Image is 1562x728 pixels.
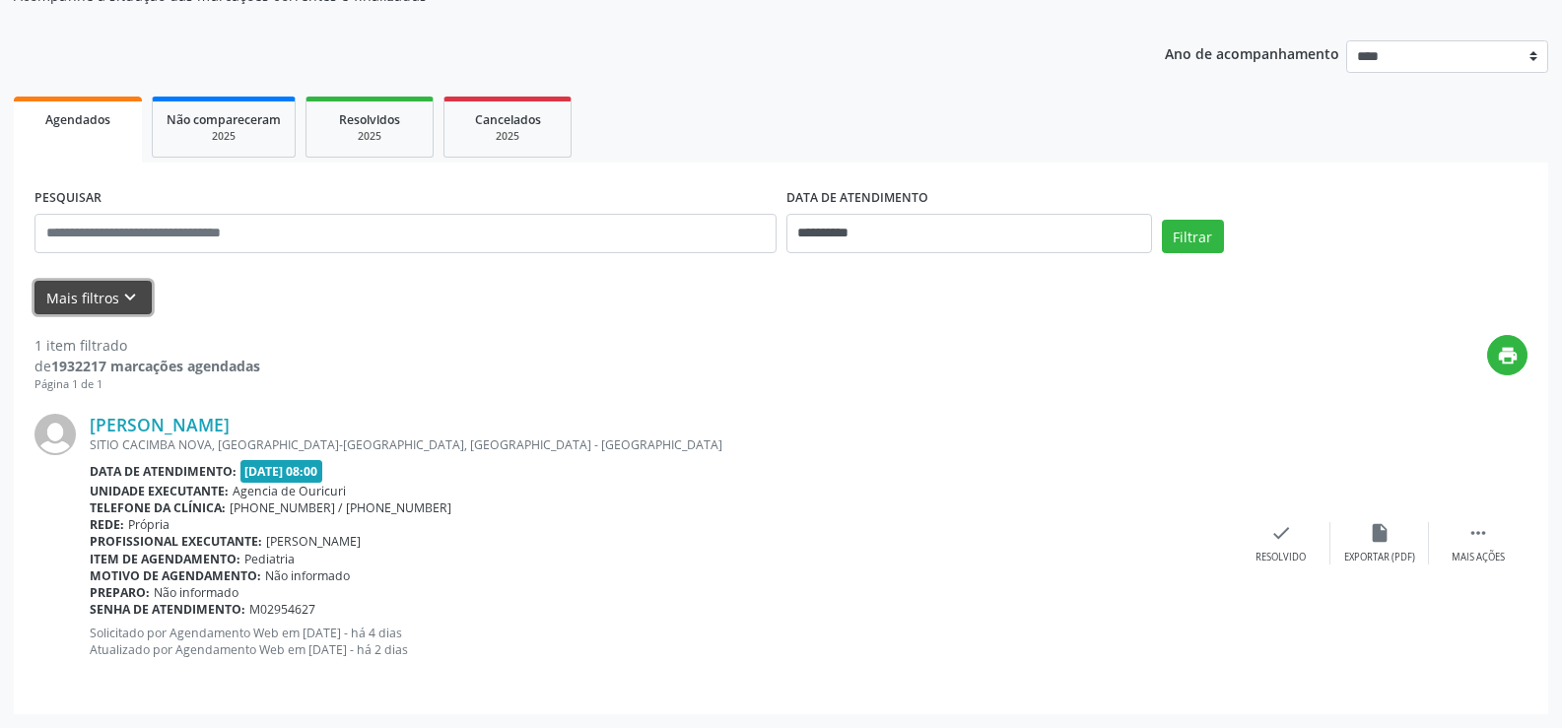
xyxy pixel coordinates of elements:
b: Profissional executante: [90,533,262,550]
i: keyboard_arrow_down [119,287,141,308]
p: Ano de acompanhamento [1165,40,1339,65]
div: de [34,356,260,376]
div: Mais ações [1452,551,1505,564]
a: [PERSON_NAME] [90,414,230,435]
span: [PERSON_NAME] [266,533,361,550]
div: 1 item filtrado [34,335,260,356]
button: print [1487,335,1528,375]
button: Mais filtroskeyboard_arrow_down [34,281,152,315]
label: DATA DE ATENDIMENTO [786,183,928,214]
b: Motivo de agendamento: [90,567,261,584]
i: check [1270,522,1292,544]
i: print [1497,345,1519,366]
i: insert_drive_file [1369,522,1391,544]
div: Resolvido [1256,551,1306,564]
p: Solicitado por Agendamento Web em [DATE] - há 4 dias Atualizado por Agendamento Web em [DATE] - h... [90,625,1232,658]
span: Pediatria [244,551,295,567]
span: Cancelados [475,111,541,128]
span: [PHONE_NUMBER] / [PHONE_NUMBER] [230,499,451,516]
span: Própria [128,516,170,533]
b: Telefone da clínica: [90,499,226,516]
div: Exportar (PDF) [1344,551,1415,564]
b: Senha de atendimento: [90,601,245,618]
b: Item de agendamento: [90,551,240,567]
span: M02954627 [249,601,315,618]
div: Página 1 de 1 [34,376,260,393]
span: Não compareceram [167,111,281,128]
span: Agencia de Ouricuri [233,483,346,499]
div: 2025 [458,129,557,144]
b: Unidade executante: [90,483,229,499]
div: 2025 [167,129,281,144]
span: Não informado [265,567,350,584]
b: Data de atendimento: [90,463,237,480]
span: Agendados [45,111,110,128]
b: Rede: [90,516,124,533]
span: Não informado [154,584,238,601]
img: img [34,414,76,455]
span: Resolvidos [339,111,400,128]
strong: 1932217 marcações agendadas [51,357,260,375]
button: Filtrar [1162,220,1224,253]
label: PESQUISAR [34,183,102,214]
div: 2025 [320,129,419,144]
div: SITIO CACIMBA NOVA, [GEOGRAPHIC_DATA]-[GEOGRAPHIC_DATA], [GEOGRAPHIC_DATA] - [GEOGRAPHIC_DATA] [90,436,1232,453]
i:  [1467,522,1489,544]
b: Preparo: [90,584,150,601]
span: [DATE] 08:00 [240,460,323,483]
